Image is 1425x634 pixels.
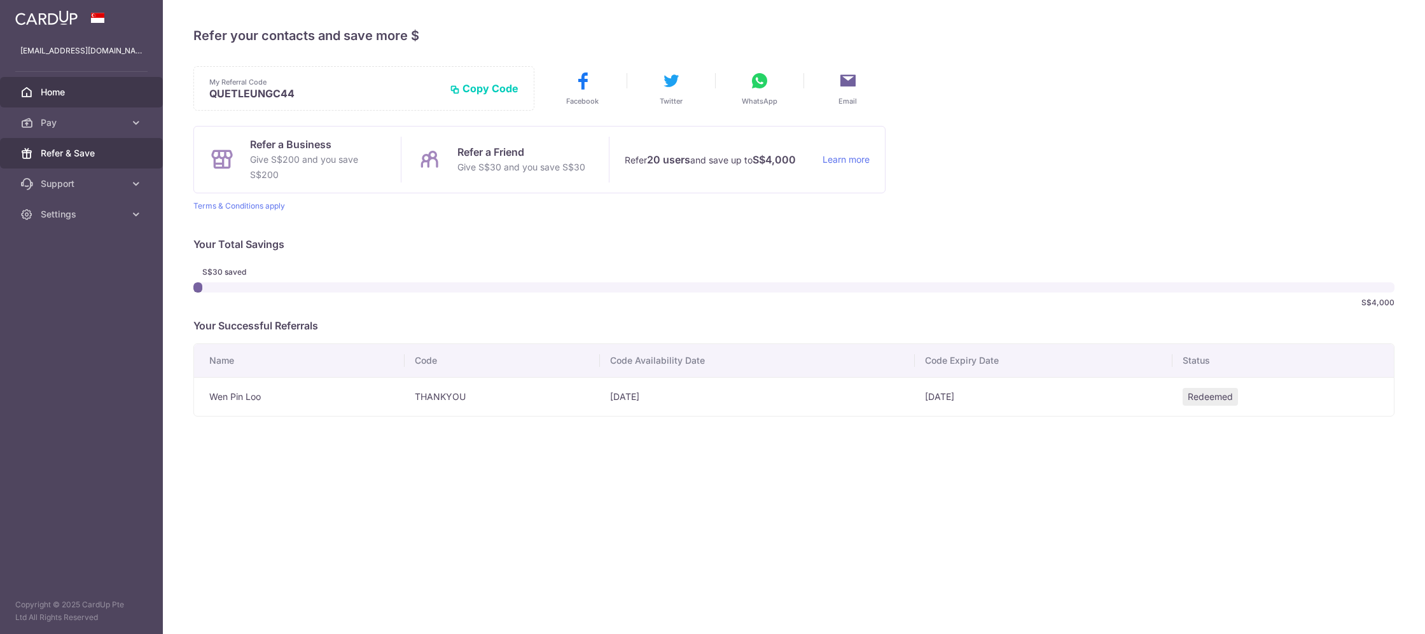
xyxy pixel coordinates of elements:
h4: Refer your contacts and save more $ [193,25,1394,46]
p: [EMAIL_ADDRESS][DOMAIN_NAME] [20,45,142,57]
p: Your Successful Referrals [193,318,1394,333]
a: Terms & Conditions apply [193,201,285,210]
strong: S$4,000 [753,152,796,167]
td: Wen Pin Loo [194,377,405,416]
img: CardUp [15,10,78,25]
td: [DATE] [600,377,915,416]
span: WhatsApp [742,96,777,106]
strong: 20 users [647,152,690,167]
span: Facebook [566,96,599,106]
span: S$30 saved [202,267,268,277]
button: Twitter [634,71,709,106]
a: Learn more [823,152,870,168]
th: Code Availability Date [600,344,915,377]
p: Your Total Savings [193,237,1394,252]
span: S$4,000 [1361,298,1394,308]
th: Status [1172,344,1394,377]
p: Refer a Business [250,137,386,152]
p: Give S$200 and you save S$200 [250,152,386,183]
button: WhatsApp [722,71,797,106]
th: Code [405,344,600,377]
span: Support [41,177,125,190]
th: Name [194,344,405,377]
td: [DATE] [915,377,1172,416]
span: Twitter [660,96,683,106]
td: THANKYOU [405,377,600,416]
button: Facebook [545,71,620,106]
button: Copy Code [450,82,518,95]
span: Email [838,96,857,106]
p: Refer a Friend [457,144,585,160]
th: Code Expiry Date [915,344,1172,377]
span: Refer & Save [41,147,125,160]
button: Email [810,71,886,106]
p: QUETLEUNGC44 [209,87,440,100]
p: Refer and save up to [625,152,812,168]
p: My Referral Code [209,77,440,87]
span: Settings [41,208,125,221]
span: Redeemed [1183,388,1238,406]
span: Home [41,86,125,99]
span: Pay [41,116,125,129]
p: Give S$30 and you save S$30 [457,160,585,175]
